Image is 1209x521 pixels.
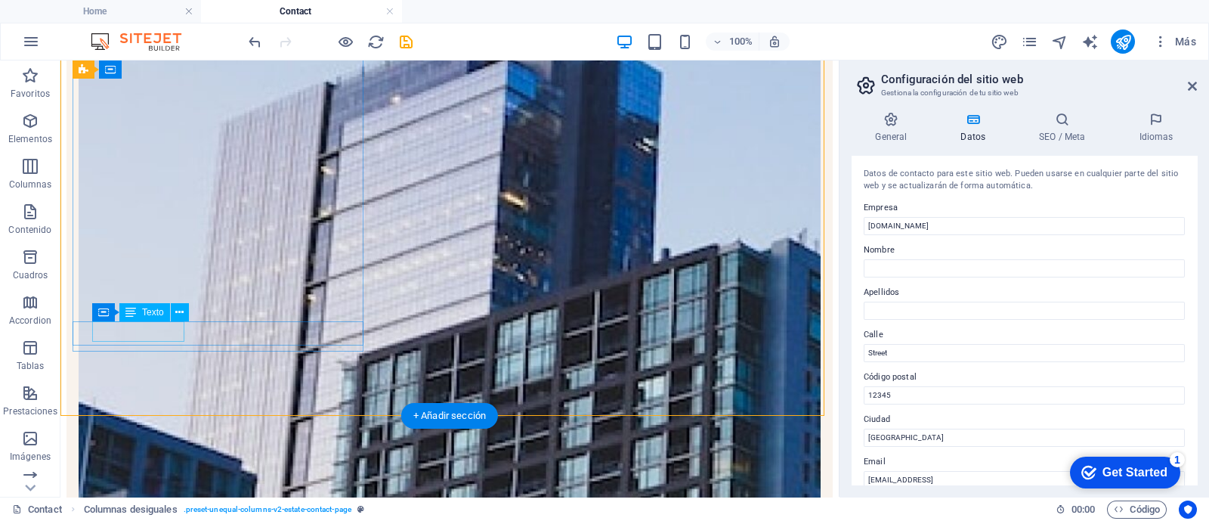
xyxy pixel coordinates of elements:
a: Haz clic para cancelar la selección y doble clic para abrir páginas [12,501,62,519]
i: Publicar [1115,33,1132,51]
div: Datos de contacto para este sitio web. Pueden usarse en cualquier parte del sitio web y se actual... [864,168,1185,193]
i: Navegador [1051,33,1068,51]
label: Empresa [864,199,1185,217]
span: Código [1114,501,1160,519]
p: Favoritos [11,88,50,100]
button: reload [366,33,385,51]
button: Más [1147,29,1202,54]
span: Más [1153,34,1196,49]
button: save [397,33,415,51]
div: 1 [112,3,127,18]
button: Código [1107,501,1167,519]
h4: Contact [201,3,402,20]
span: Texto [142,308,164,317]
p: Cuadros [13,269,48,281]
i: AI Writer [1081,33,1099,51]
p: Contenido [8,224,51,236]
h6: 100% [728,33,753,51]
div: + Añadir sección [401,403,498,429]
label: Apellidos [864,284,1185,302]
button: undo [246,33,264,51]
h4: SEO / Meta [1016,112,1115,144]
div: Get Started [45,17,110,30]
p: Elementos [8,133,52,145]
label: Ciudad [864,411,1185,429]
nav: breadcrumb [84,501,364,519]
h4: Idiomas [1115,112,1197,144]
button: 100% [706,33,759,51]
h6: Tiempo de la sesión [1056,501,1096,519]
h2: Configuración del sitio web [881,73,1197,86]
i: Volver a cargar página [367,33,385,51]
button: design [990,33,1008,51]
img: Editor Logo [87,33,200,51]
button: publish [1111,29,1135,54]
label: Código postal [864,368,1185,386]
button: text_generator [1081,33,1099,51]
i: Guardar (Ctrl+S) [397,33,415,51]
h4: General [852,112,937,144]
p: Accordion [9,315,51,327]
i: Al redimensionar, ajustar el nivel de zoom automáticamente para ajustarse al dispositivo elegido. [768,35,781,48]
p: Tablas [17,360,45,372]
p: Imágenes [10,451,51,463]
i: Diseño (Ctrl+Alt+Y) [991,33,1008,51]
label: Calle [864,326,1185,344]
button: Haz clic para salir del modo de previsualización y seguir editando [336,33,354,51]
p: Prestaciones [3,405,57,417]
p: Columnas [9,178,52,191]
span: . preset-unequal-columns-v2-estate-contact-page [184,501,351,519]
h3: Gestiona la configuración de tu sitio web [881,86,1167,100]
h4: Datos [937,112,1016,144]
div: Get Started 1 items remaining, 80% complete [12,8,122,39]
span: Haz clic para seleccionar y doble clic para editar [84,501,178,519]
i: Deshacer: Cambiar texto (Ctrl+Z) [246,33,264,51]
span: : [1082,504,1084,515]
button: Usercentrics [1179,501,1197,519]
i: Este elemento es un preajuste personalizable [357,505,364,513]
button: pages [1020,33,1038,51]
label: Nombre [864,241,1185,259]
button: navigator [1050,33,1068,51]
i: Páginas (Ctrl+Alt+S) [1021,33,1038,51]
label: Email [864,453,1185,471]
span: 00 00 [1071,501,1095,519]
